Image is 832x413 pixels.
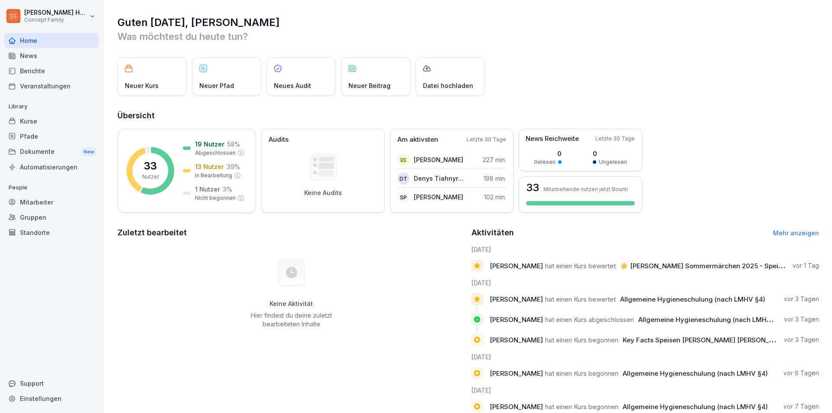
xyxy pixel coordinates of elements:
p: Hier findest du deine zuletzt bearbeiteten Inhalte [247,311,335,328]
h2: Übersicht [117,110,819,122]
span: hat einen Kurs begonnen [545,369,618,377]
div: New [81,147,96,157]
h6: [DATE] [471,386,819,395]
p: Ungelesen [599,158,627,166]
p: Library [4,100,99,114]
p: Neuer Beitrag [348,81,390,90]
div: ES [397,154,409,166]
span: [PERSON_NAME] [490,262,543,270]
p: vor 3 Tagen [784,335,819,344]
p: 0 [534,149,562,158]
h6: [DATE] [471,278,819,287]
span: [PERSON_NAME] [490,315,543,324]
h2: Zuletzt bearbeitet [117,227,465,239]
span: [PERSON_NAME] [490,369,543,377]
span: [PERSON_NAME] [490,403,543,411]
a: Standorte [4,225,99,240]
p: Mitarbeitende nutzen jetzt Bounti [543,186,628,192]
p: vor 3 Tagen [784,315,819,324]
div: Dokumente [4,144,99,160]
a: Mehr anzeigen [773,229,819,237]
p: 0 [593,149,627,158]
p: [PERSON_NAME] [414,192,463,202]
span: hat einen Kurs bewertet [545,295,616,303]
p: [PERSON_NAME] [414,155,463,164]
p: People [4,181,99,195]
h6: [DATE] [471,352,819,361]
span: Allgemeine Hygieneschulung (nach LMHV §4) [620,295,765,303]
a: Mitarbeiter [4,195,99,210]
a: Automatisierungen [4,159,99,175]
a: News [4,48,99,63]
p: 33 [144,161,157,171]
a: Einstellungen [4,391,99,406]
span: Key Facts Speisen [PERSON_NAME] [PERSON_NAME] 🥗 [623,336,800,344]
p: Neues Audit [274,81,311,90]
a: Gruppen [4,210,99,225]
p: vor 7 Tagen [783,402,819,411]
p: Nutzer [142,173,159,181]
p: Am aktivsten [397,135,438,145]
a: Veranstaltungen [4,78,99,94]
h6: [DATE] [471,245,819,254]
a: DokumenteNew [4,144,99,160]
p: vor 6 Tagen [783,369,819,377]
span: [PERSON_NAME] [490,336,543,344]
p: Neuer Kurs [125,81,159,90]
div: DT [397,172,409,185]
p: 102 min. [484,192,506,202]
a: Berichte [4,63,99,78]
span: [PERSON_NAME] [490,295,543,303]
div: SP [397,191,409,203]
div: Support [4,376,99,391]
h3: 33 [526,182,539,193]
p: Keine Audits [304,189,342,197]
p: Neuer Pfad [199,81,234,90]
span: ☀️ [PERSON_NAME] Sommermärchen 2025 - Speisen [620,262,790,270]
p: 198 min. [484,174,506,183]
p: 227 min. [483,155,506,164]
p: 3 % [223,185,232,194]
p: News Reichweite [526,134,579,144]
p: [PERSON_NAME] Huttarsch [24,9,88,16]
span: Allgemeine Hygieneschulung (nach LMHV §4) [638,315,783,324]
p: 1 Nutzer [195,185,220,194]
p: Letzte 30 Tage [595,135,635,143]
h2: Aktivitäten [471,227,514,239]
p: Letzte 30 Tage [467,136,506,143]
h1: Guten [DATE], [PERSON_NAME] [117,16,819,29]
p: 13 Nutzer [195,162,224,171]
p: Audits [269,135,289,145]
p: 19 Nutzer [195,140,224,149]
p: Was möchtest du heute tun? [117,29,819,43]
p: 39 % [227,162,240,171]
p: Gelesen [534,158,556,166]
p: vor 3 Tagen [784,295,819,303]
span: Allgemeine Hygieneschulung (nach LMHV §4) [623,369,768,377]
p: Datei hochladen [423,81,473,90]
a: Kurse [4,114,99,129]
p: Denys Tiahnyriadno [414,174,464,183]
p: vor 1 Tag [793,261,819,270]
p: Nicht begonnen [195,194,236,202]
p: In Bearbeitung [195,172,232,179]
span: hat einen Kurs abgeschlossen [545,315,634,324]
p: Concept Family [24,17,88,23]
span: hat einen Kurs begonnen [545,336,618,344]
span: Allgemeine Hygieneschulung (nach LMHV §4) [623,403,768,411]
a: Pfade [4,129,99,144]
a: Home [4,33,99,48]
h5: Keine Aktivität [247,300,335,308]
span: hat einen Kurs bewertet [545,262,616,270]
p: Abgeschlossen [195,149,236,157]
